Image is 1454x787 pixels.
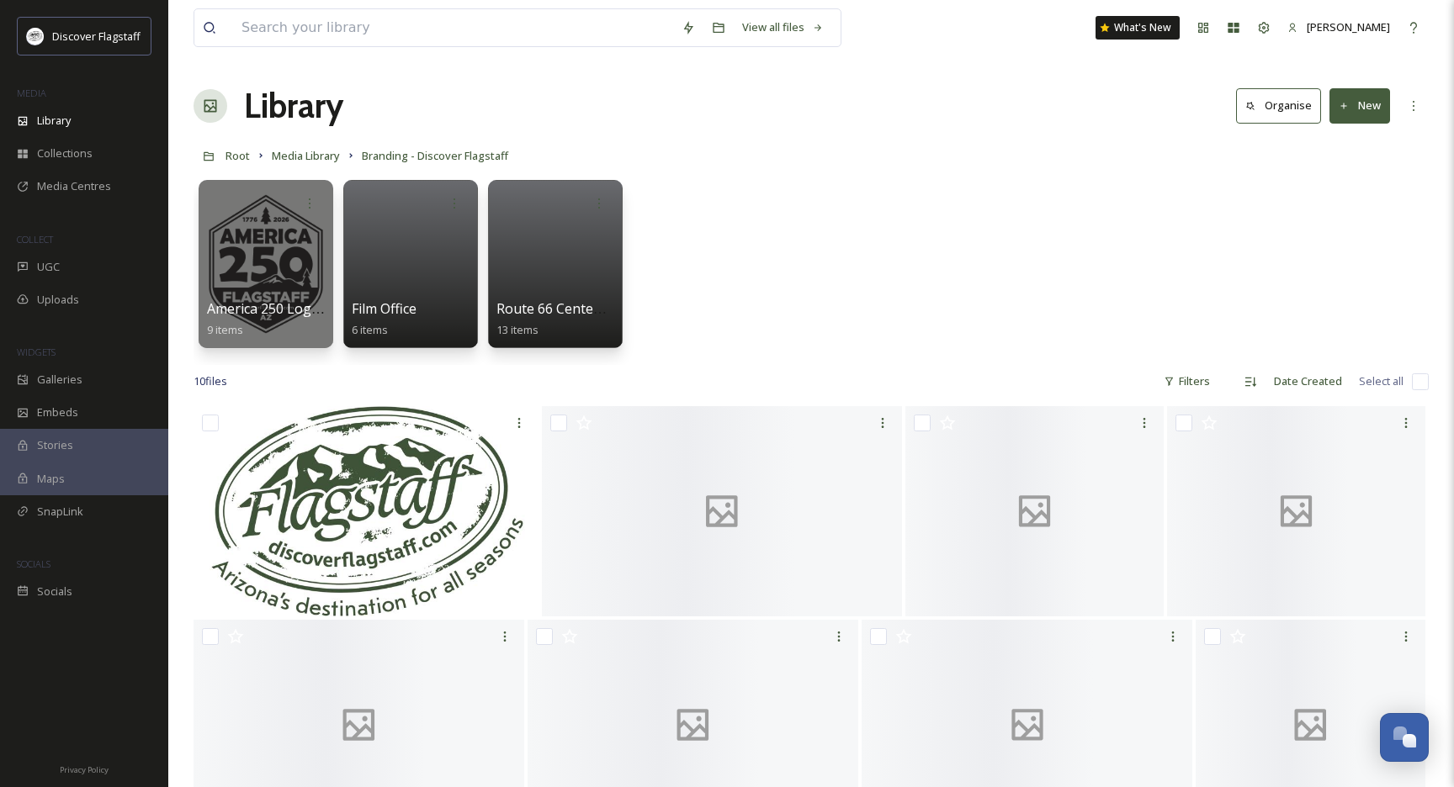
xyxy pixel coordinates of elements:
span: 13 items [496,322,539,337]
span: Embeds [37,404,78,420]
span: 10 file s [194,373,227,389]
span: SnapLink [37,504,83,520]
div: Filters [1155,365,1218,398]
div: Date Created [1266,365,1351,398]
a: Route 66 Centennial13 items [496,301,624,337]
span: COLLECT [17,233,53,246]
span: Uploads [37,292,79,308]
a: Media Library [272,145,340,166]
span: Privacy Policy [60,764,109,775]
img: Discover-Flagstaff-Logo-green-web.jpg [194,406,539,616]
span: 9 items [207,322,243,337]
a: Branding - Discover Flagstaff [362,145,508,166]
span: [PERSON_NAME] [1307,19,1390,34]
span: Media Library [272,148,340,163]
button: New [1329,88,1390,123]
span: Route 66 Centennial [496,299,624,318]
a: Film Office6 items [352,301,417,337]
span: Film Office [352,299,417,318]
a: [PERSON_NAME] [1279,11,1398,44]
a: Library [244,81,343,131]
span: America 250 Logo - Flagstaff [207,299,386,318]
a: View all files [734,11,832,44]
span: WIDGETS [17,346,56,358]
span: 6 items [352,322,388,337]
span: UGC [37,259,60,275]
span: Socials [37,584,72,599]
span: Select all [1359,373,1404,389]
a: Root [226,145,250,166]
span: MEDIA [17,87,46,99]
span: Stories [37,437,73,453]
a: America 250 Logo - Flagstaff9 items [207,301,386,337]
span: Root [226,148,250,163]
span: Maps [37,471,65,487]
img: Untitled%20design%20(1).png [27,28,44,45]
span: Library [37,113,71,129]
a: What's New [1096,16,1180,40]
span: Collections [37,145,93,161]
a: Privacy Policy [60,758,109,779]
span: SOCIALS [17,557,50,570]
input: Search your library [233,9,673,46]
button: Organise [1236,88,1321,123]
span: Discover Flagstaff [52,29,141,44]
span: Media Centres [37,178,111,194]
span: Branding - Discover Flagstaff [362,148,508,163]
button: Open Chat [1380,713,1429,762]
span: Galleries [37,372,82,388]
